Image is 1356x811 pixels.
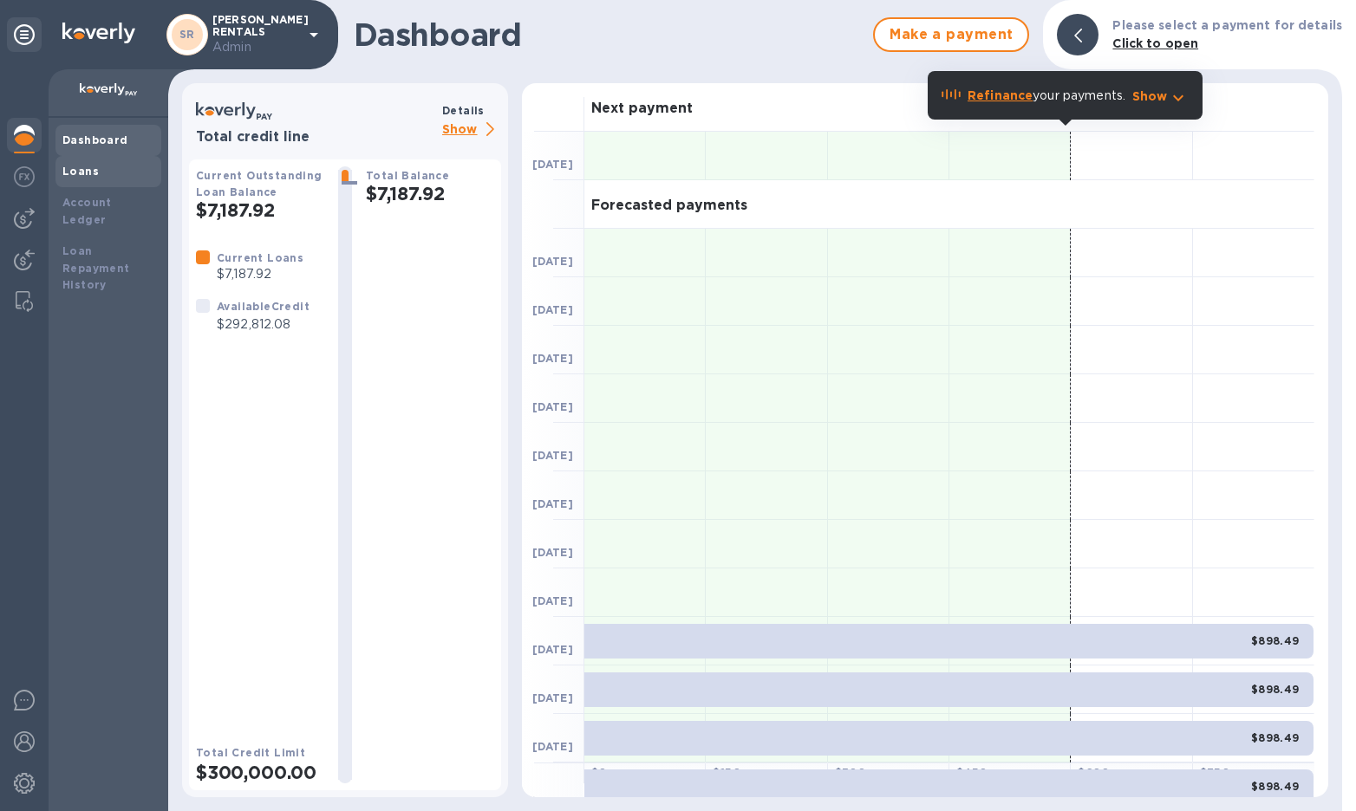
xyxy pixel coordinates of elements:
b: Click to open [1112,36,1198,50]
h3: Total credit line [196,129,435,146]
p: $292,812.08 [217,315,310,334]
b: [DATE] [532,546,573,559]
button: Make a payment [873,17,1029,52]
b: Details [442,104,485,117]
b: Current Outstanding Loan Balance [196,169,323,198]
p: your payments. [968,87,1125,105]
b: $ 300 [835,766,866,779]
b: [DATE] [532,449,573,462]
b: $898.49 [1251,683,1300,696]
b: $898.49 [1251,780,1300,793]
b: Account Ledger [62,196,112,226]
h2: $7,187.92 [196,199,324,221]
b: [DATE] [532,497,573,510]
h2: $300,000.00 [196,762,324,783]
h3: Forecasted payments [591,198,747,214]
b: Refinance [968,88,1033,102]
p: $7,187.92 [217,265,303,283]
b: [DATE] [532,643,573,656]
h2: $7,187.92 [366,183,494,204]
b: Available Credit [217,300,310,313]
b: $ 450 [956,766,988,779]
b: Loans [62,165,99,178]
b: [DATE] [532,255,573,268]
h1: Dashboard [354,16,864,53]
b: Total Credit Limit [196,746,305,759]
b: Total Balance [366,169,449,182]
p: Show [442,120,501,141]
b: [DATE] [532,400,573,413]
b: $898.49 [1251,634,1300,647]
button: Show [1132,88,1189,105]
b: SR [179,28,195,41]
img: Foreign exchange [14,166,35,187]
b: [DATE] [532,594,573,607]
b: $ 600 [1078,766,1109,779]
b: Please select a payment for details [1112,18,1342,32]
div: Unpin categories [7,17,42,52]
b: Current Loans [217,251,303,264]
b: [DATE] [532,691,573,704]
p: [PERSON_NAME] RENTALS [212,14,299,56]
p: Show [1132,88,1168,105]
b: $898.49 [1251,731,1300,744]
b: [DATE] [532,303,573,316]
h3: Next payment [591,101,693,117]
b: Loan Repayment History [62,244,130,292]
b: Dashboard [62,133,128,146]
img: Logo [62,23,135,43]
b: [DATE] [532,352,573,365]
b: $ 150 [713,766,740,779]
span: Make a payment [889,24,1014,45]
p: Admin [212,38,299,56]
b: $ 750 [1200,766,1230,779]
b: [DATE] [532,740,573,753]
b: [DATE] [532,158,573,171]
b: $ 0 [591,766,607,779]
